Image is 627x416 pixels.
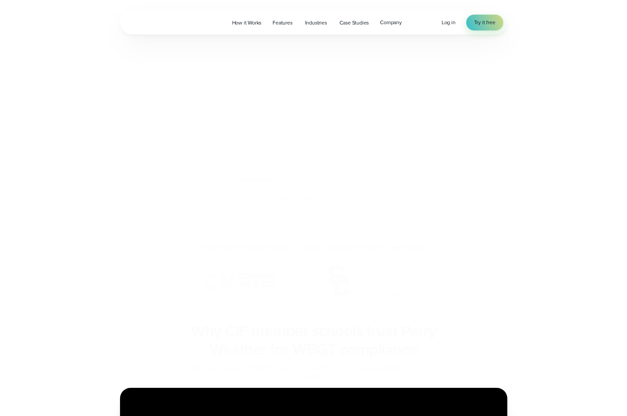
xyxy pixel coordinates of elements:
[334,16,375,30] a: Case Studies
[305,19,327,27] span: Industries
[340,19,369,27] span: Case Studies
[226,16,267,30] a: How it Works
[474,19,495,27] span: Try it free
[232,19,262,27] span: How it Works
[273,19,292,27] span: Features
[442,19,456,26] span: Log in
[466,15,503,30] a: Try it free
[442,19,456,27] a: Log in
[380,19,402,27] span: Company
